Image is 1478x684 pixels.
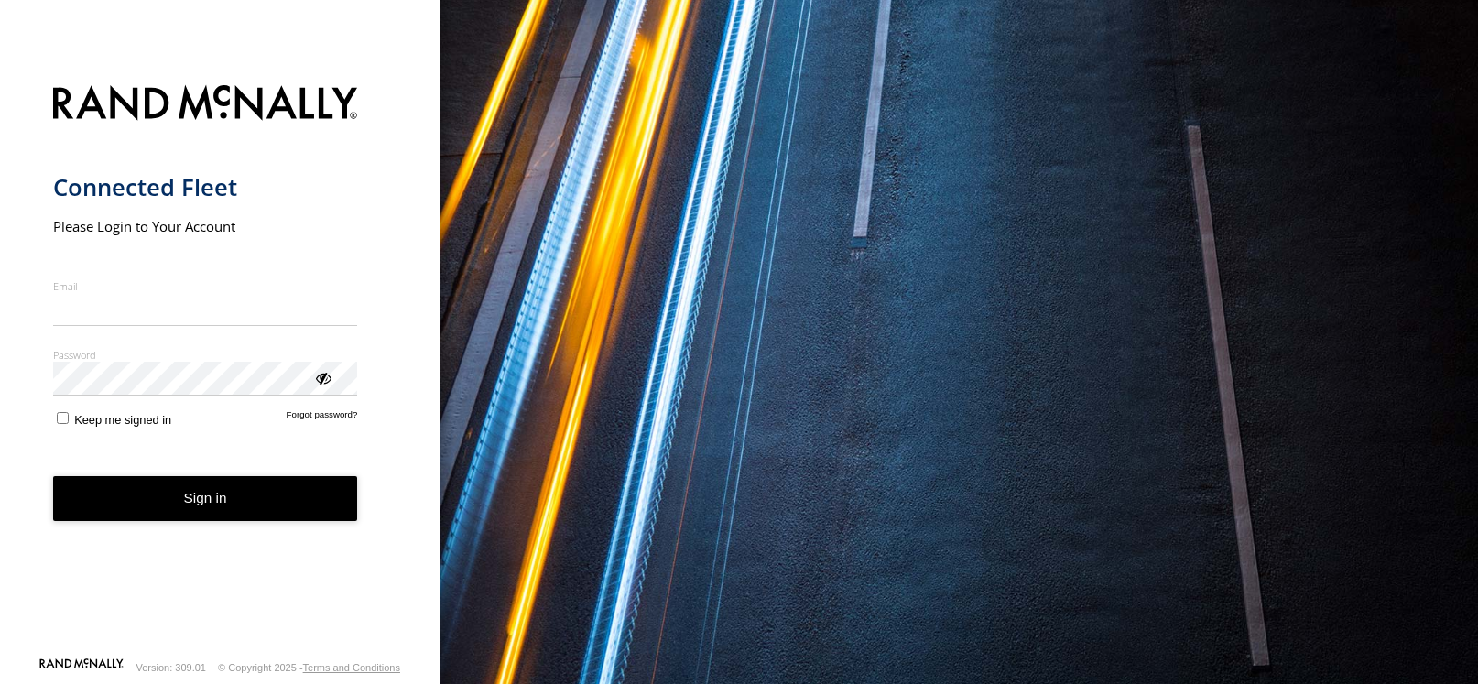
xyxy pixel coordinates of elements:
input: Keep me signed in [57,412,69,424]
div: ViewPassword [313,368,331,386]
form: main [53,74,387,657]
label: Password [53,348,358,362]
a: Forgot password? [287,409,358,427]
div: © Copyright 2025 - [218,662,400,673]
img: Rand McNally [53,81,358,128]
a: Terms and Conditions [303,662,400,673]
h1: Connected Fleet [53,172,358,202]
span: Keep me signed in [74,413,171,427]
button: Sign in [53,476,358,521]
h2: Please Login to Your Account [53,217,358,235]
a: Visit our Website [39,658,124,677]
label: Email [53,279,358,293]
div: Version: 309.01 [136,662,206,673]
